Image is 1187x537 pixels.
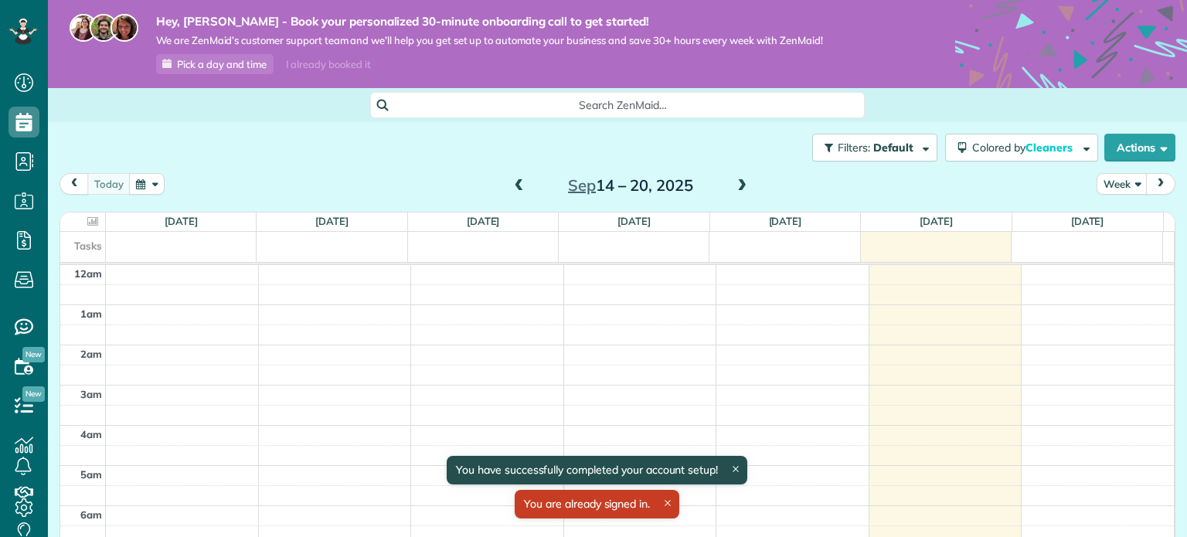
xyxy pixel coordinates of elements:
a: [DATE] [920,215,953,227]
a: Filters: Default [804,134,937,161]
a: [DATE] [467,215,500,227]
button: Actions [1104,134,1175,161]
span: We are ZenMaid’s customer support team and we’ll help you get set up to automate your business an... [156,34,823,47]
div: You have successfully completed your account setup! [447,456,747,484]
div: I already booked it [277,55,379,74]
h2: 14 – 20, 2025 [534,177,727,194]
span: Pick a day and time [177,58,267,70]
img: jorge-587dff0eeaa6aab1f244e6dc62b8924c3b6ad411094392a53c71c6c4a576187d.jpg [90,14,117,42]
span: Colored by [972,141,1078,155]
a: [DATE] [769,215,802,227]
button: Filters: Default [812,134,937,161]
a: [DATE] [315,215,349,227]
span: Cleaners [1025,141,1075,155]
button: prev [60,173,89,194]
span: Sep [568,175,596,195]
a: [DATE] [617,215,651,227]
span: 6am [80,508,102,521]
span: Filters: [838,141,870,155]
button: today [87,173,131,194]
span: 1am [80,308,102,320]
a: [DATE] [1071,215,1104,227]
a: Pick a day and time [156,54,274,74]
a: [DATE] [165,215,198,227]
img: michelle-19f622bdf1676172e81f8f8fba1fb50e276960ebfe0243fe18214015130c80e4.jpg [111,14,138,42]
img: maria-72a9807cf96188c08ef61303f053569d2e2a8a1cde33d635c8a3ac13582a053d.jpg [70,14,97,42]
span: 12am [74,267,102,280]
span: 5am [80,468,102,481]
span: 3am [80,388,102,400]
span: 4am [80,428,102,440]
span: 2am [80,348,102,360]
span: Default [873,141,914,155]
span: New [22,386,45,402]
span: Tasks [74,240,102,252]
button: Week [1097,173,1148,194]
button: next [1146,173,1175,194]
strong: Hey, [PERSON_NAME] - Book your personalized 30-minute onboarding call to get started! [156,14,823,29]
span: New [22,347,45,362]
button: Colored byCleaners [945,134,1098,161]
div: You are already signed in. [515,490,679,518]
